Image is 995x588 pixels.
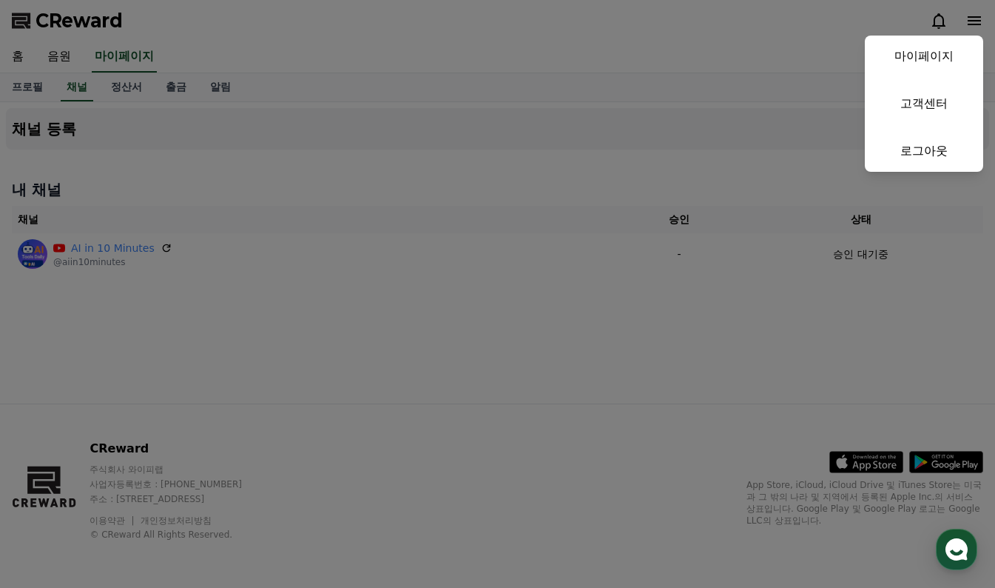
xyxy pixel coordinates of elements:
a: 마이페이지 [865,36,983,77]
a: 홈 [4,465,98,502]
a: 설정 [191,465,284,502]
button: 마이페이지 고객센터 로그아웃 [865,36,983,172]
a: 대화 [98,465,191,502]
span: 홈 [47,487,55,499]
span: 대화 [135,488,153,500]
a: 로그아웃 [865,130,983,172]
a: 고객센터 [865,83,983,124]
span: 설정 [229,487,246,499]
